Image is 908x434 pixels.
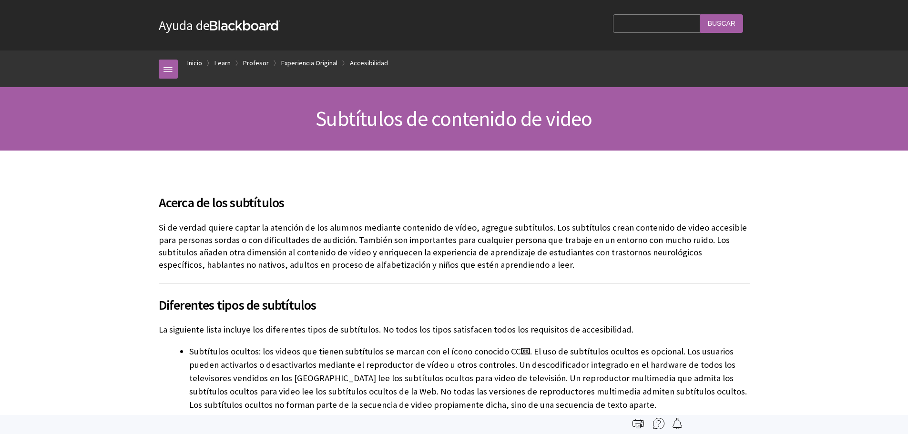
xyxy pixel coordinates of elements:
h2: Diferentes tipos de subtítulos [159,283,750,315]
strong: Blackboard [210,20,280,30]
input: Buscar [700,14,743,33]
a: Inicio [187,57,202,69]
h2: Acerca de los subtítulos [159,181,750,212]
p: La siguiente lista incluye los diferentes tipos de subtítulos. No todos los tipos satisfacen todo... [159,323,750,336]
span: Subtítulos de contenido de video [316,105,592,131]
a: Accesibilidad [350,57,388,69]
p: Si de verdad quiere captar la atención de los alumnos mediante contenido de vídeo, agregue subtít... [159,222,750,272]
img: Print [633,418,644,429]
img: Follow this page [672,418,683,429]
a: Ayuda deBlackboard [159,17,280,34]
a: Learn [214,57,231,69]
img: More help [653,418,664,429]
a: Profesor [243,57,269,69]
a: Experiencia Original [281,57,337,69]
